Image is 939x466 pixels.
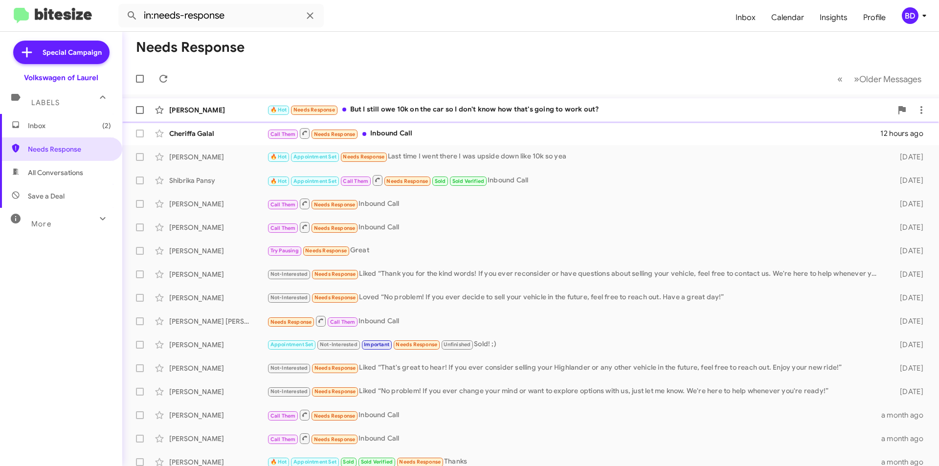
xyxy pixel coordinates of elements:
[894,7,928,24] button: BD
[267,432,881,444] div: Inbound Call
[267,174,884,186] div: Inbound Call
[102,121,111,131] span: (2)
[28,191,65,201] span: Save a Deal
[169,129,267,138] div: Cheriffa Galal
[444,341,470,348] span: Unfinished
[270,178,287,184] span: 🔥 Hot
[812,3,855,32] a: Insights
[267,151,884,162] div: Last time I went there I was upside down like 10k so yea
[270,388,308,395] span: Not-Interested
[267,104,892,115] div: But I still owe 10k on the car so I don't know how that's going to work out?
[31,220,51,228] span: More
[270,365,308,371] span: Not-Interested
[859,74,921,85] span: Older Messages
[855,3,894,32] a: Profile
[884,363,931,373] div: [DATE]
[314,436,356,443] span: Needs Response
[267,409,881,421] div: Inbound Call
[884,316,931,326] div: [DATE]
[435,178,446,184] span: Sold
[270,459,287,465] span: 🔥 Hot
[43,47,102,57] span: Special Campaign
[169,269,267,279] div: [PERSON_NAME]
[361,459,393,465] span: Sold Verified
[270,247,299,254] span: Try Pausing
[267,339,884,350] div: Sold! ;)
[169,293,267,303] div: [PERSON_NAME]
[396,341,437,348] span: Needs Response
[452,178,485,184] span: Sold Verified
[314,271,356,277] span: Needs Response
[330,319,356,325] span: Call Them
[314,413,356,419] span: Needs Response
[267,245,884,256] div: Great
[169,316,267,326] div: [PERSON_NAME] [PERSON_NAME]
[169,222,267,232] div: [PERSON_NAME]
[386,178,428,184] span: Needs Response
[881,434,931,444] div: a month ago
[314,201,356,208] span: Needs Response
[314,294,356,301] span: Needs Response
[343,459,354,465] span: Sold
[28,121,111,131] span: Inbox
[169,246,267,256] div: [PERSON_NAME]
[270,225,296,231] span: Call Them
[169,340,267,350] div: [PERSON_NAME]
[320,341,358,348] span: Not-Interested
[884,387,931,397] div: [DATE]
[270,413,296,419] span: Call Them
[270,319,312,325] span: Needs Response
[169,176,267,185] div: Shibrika Pansy
[267,292,884,303] div: Loved “No problem! If you ever decide to sell your vehicle in the future, feel free to reach out....
[884,246,931,256] div: [DATE]
[854,73,859,85] span: »
[884,199,931,209] div: [DATE]
[884,152,931,162] div: [DATE]
[831,69,849,89] button: Previous
[314,131,356,137] span: Needs Response
[169,434,267,444] div: [PERSON_NAME]
[902,7,918,24] div: BD
[267,386,884,397] div: Liked “No problem! If you ever change your mind or want to explore options with us, just let me k...
[314,388,356,395] span: Needs Response
[343,178,368,184] span: Call Them
[884,176,931,185] div: [DATE]
[13,41,110,64] a: Special Campaign
[305,247,347,254] span: Needs Response
[314,365,356,371] span: Needs Response
[267,315,884,327] div: Inbound Call
[848,69,927,89] button: Next
[118,4,324,27] input: Search
[270,341,313,348] span: Appointment Set
[270,131,296,137] span: Call Them
[267,221,884,233] div: Inbound Call
[169,105,267,115] div: [PERSON_NAME]
[28,144,111,154] span: Needs Response
[267,268,884,280] div: Liked “Thank you for the kind words! If you ever reconsider or have questions about selling your ...
[364,341,389,348] span: Important
[884,222,931,232] div: [DATE]
[314,225,356,231] span: Needs Response
[267,362,884,374] div: Liked “That's great to hear! If you ever consider selling your Highlander or any other vehicle in...
[169,387,267,397] div: [PERSON_NAME]
[832,69,927,89] nav: Page navigation example
[763,3,812,32] a: Calendar
[267,198,884,210] div: Inbound Call
[728,3,763,32] a: Inbox
[169,152,267,162] div: [PERSON_NAME]
[293,154,336,160] span: Appointment Set
[270,201,296,208] span: Call Them
[169,199,267,209] div: [PERSON_NAME]
[270,107,287,113] span: 🔥 Hot
[837,73,843,85] span: «
[293,178,336,184] span: Appointment Set
[31,98,60,107] span: Labels
[267,127,880,139] div: Inbound Call
[270,154,287,160] span: 🔥 Hot
[136,40,245,55] h1: Needs Response
[884,340,931,350] div: [DATE]
[28,168,83,178] span: All Conversations
[399,459,441,465] span: Needs Response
